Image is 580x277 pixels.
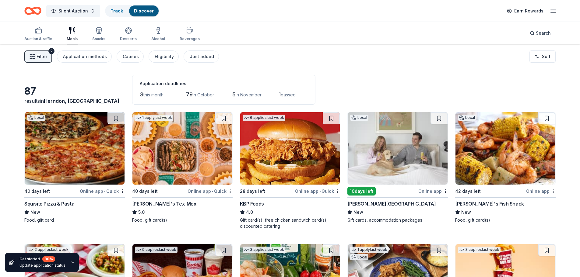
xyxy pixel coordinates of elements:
span: this month [143,92,163,97]
div: Online app Quick [295,187,340,195]
button: Silent Auction [46,5,100,17]
div: 40 days left [132,188,158,195]
span: • [319,189,321,194]
div: Alcohol [151,36,165,41]
div: 2 applies last week [27,247,70,253]
div: Meals [67,36,78,41]
span: Sort [542,53,550,60]
button: Auction & raffle [24,24,52,44]
button: Eligibility [149,50,179,63]
button: Causes [117,50,144,63]
div: KBP Foods [240,200,264,207]
button: Snacks [92,24,105,44]
div: Online app [418,187,448,195]
div: Online app Quick [80,187,125,195]
img: Image for Ford's Fish Shack [455,112,555,185]
img: Image for KBP Foods [240,112,340,185]
div: Local [350,254,368,260]
div: 42 days left [455,188,481,195]
div: 2 [48,48,54,54]
div: Causes [123,53,139,60]
span: 3 [140,91,143,98]
div: 1 apply last week [350,247,388,253]
button: Alcohol [151,24,165,44]
div: [PERSON_NAME]'s Tex-Mex [132,200,196,207]
div: Gift cards, accommodation packages [347,217,448,223]
div: 1 apply last week [135,115,173,121]
div: Desserts [120,36,137,41]
div: 9 applies last week [135,247,178,253]
button: Application methods [57,50,112,63]
div: Application methods [63,53,107,60]
button: Search [525,27,556,39]
button: Filter2 [24,50,52,63]
img: Image for Quirk Hotel Richmond [348,112,448,185]
div: Gift card(s), free chicken sandwich card(s), discounted catering [240,217,340,229]
span: Herndon, [GEOGRAPHIC_DATA] [44,98,119,104]
div: Snacks [92,36,105,41]
a: Earn Rewards [503,5,547,16]
span: New [30,209,40,216]
span: 5 [232,91,236,98]
div: 87 [24,85,125,97]
div: Online app Quick [188,187,233,195]
a: Track [111,8,123,13]
a: Discover [134,8,154,13]
div: results [24,97,125,105]
span: 4.0 [246,209,253,216]
span: in October [193,92,214,97]
button: Just added [184,50,219,63]
a: Image for Ford's Fish ShackLocal42 days leftOnline app[PERSON_NAME]'s Fish ShackNewFood, gift car... [455,112,556,223]
span: in [40,98,119,104]
div: Food, gift card [24,217,125,223]
span: in November [236,92,262,97]
a: Image for Chuy's Tex-Mex1 applylast week40 days leftOnline app•Quick[PERSON_NAME]'s Tex-Mex5.0Foo... [132,112,233,223]
div: Just added [190,53,214,60]
span: Silent Auction [58,7,88,15]
div: 28 days left [240,188,265,195]
span: 1 [279,91,281,98]
div: 40 days left [24,188,50,195]
span: 79 [186,91,193,98]
span: • [104,189,105,194]
span: 5.0 [138,209,145,216]
div: Get started [19,256,65,262]
a: Home [24,4,41,18]
span: Filter [37,53,47,60]
button: Meals [67,24,78,44]
div: 3 applies last week [243,247,285,253]
span: New [353,209,363,216]
div: Squisito Pizza & Pasta [24,200,74,207]
div: 3 applies last week [458,247,501,253]
span: passed [281,92,296,97]
span: New [461,209,471,216]
div: Application deadlines [140,80,308,87]
div: Eligibility [155,53,174,60]
button: TrackDiscover [105,5,159,17]
a: Image for KBP Foods6 applieslast week28 days leftOnline app•QuickKBP Foods4.0Gift card(s), free c... [240,112,340,229]
button: Desserts [120,24,137,44]
div: Local [27,115,45,121]
div: Online app [526,187,556,195]
span: Search [536,29,551,37]
div: Update application status [19,263,65,268]
div: Food, gift card(s) [455,217,556,223]
img: Image for Chuy's Tex-Mex [132,112,232,185]
div: Auction & raffle [24,36,52,41]
div: Food, gift card(s) [132,217,233,223]
a: Image for Quirk Hotel RichmondLocal10days leftOnline app[PERSON_NAME][GEOGRAPHIC_DATA]NewGift car... [347,112,448,223]
span: • [212,189,213,194]
div: [PERSON_NAME][GEOGRAPHIC_DATA] [347,200,436,207]
div: 6 applies last week [243,115,285,121]
div: Local [458,115,476,121]
button: Sort [529,50,556,63]
div: Local [350,115,368,121]
div: 10 days left [347,187,376,196]
button: Beverages [180,24,200,44]
div: Beverages [180,36,200,41]
div: 80 % [42,256,55,262]
img: Image for Squisito Pizza & Pasta [25,112,125,185]
div: [PERSON_NAME]'s Fish Shack [455,200,524,207]
a: Image for Squisito Pizza & PastaLocal40 days leftOnline app•QuickSquisito Pizza & PastaNewFood, g... [24,112,125,223]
